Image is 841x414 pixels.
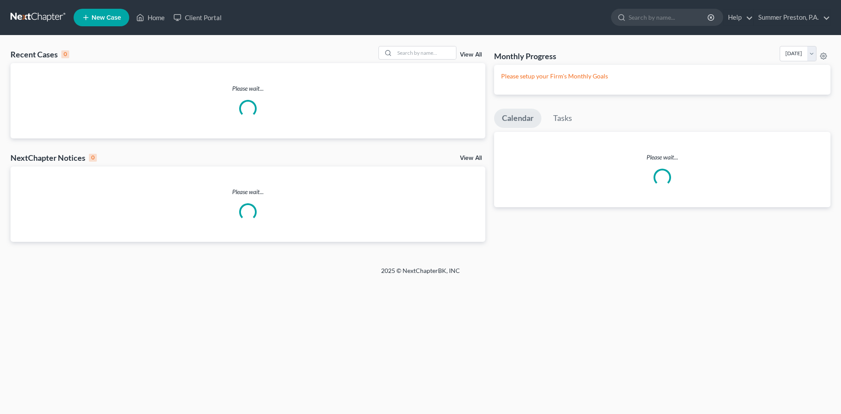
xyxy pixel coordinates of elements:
p: Please wait... [494,153,830,162]
a: View All [460,155,482,161]
div: 0 [61,50,69,58]
span: New Case [92,14,121,21]
h3: Monthly Progress [494,51,556,61]
a: Client Portal [169,10,226,25]
input: Search by name... [629,9,709,25]
a: Home [132,10,169,25]
a: View All [460,52,482,58]
div: NextChapter Notices [11,152,97,163]
div: 0 [89,154,97,162]
div: 2025 © NextChapterBK, INC [171,266,670,282]
p: Please wait... [11,188,485,196]
div: Recent Cases [11,49,69,60]
a: Tasks [545,109,580,128]
a: Summer Preston, P.A. [754,10,830,25]
p: Please wait... [11,84,485,93]
input: Search by name... [395,46,456,59]
a: Help [724,10,753,25]
p: Please setup your Firm's Monthly Goals [501,72,823,81]
a: Calendar [494,109,541,128]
